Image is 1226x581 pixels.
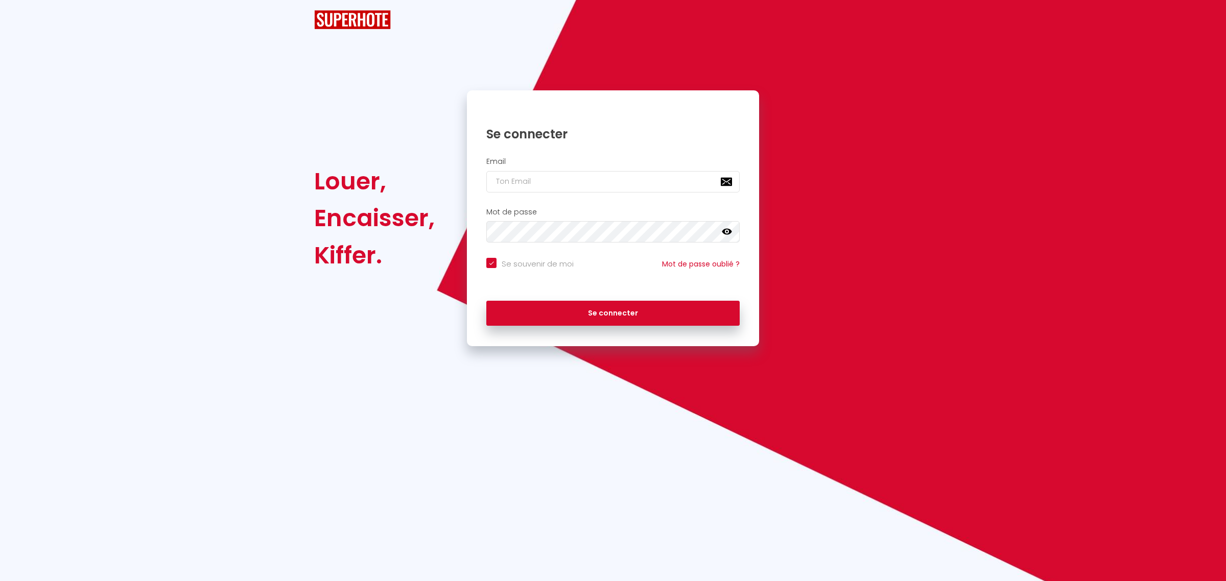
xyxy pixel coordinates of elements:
[314,237,435,274] div: Kiffer.
[486,301,740,326] button: Se connecter
[486,171,740,192] input: Ton Email
[314,200,435,236] div: Encaisser,
[314,163,435,200] div: Louer,
[486,126,740,142] h1: Se connecter
[314,10,391,29] img: SuperHote logo
[486,208,740,216] h2: Mot de passe
[662,259,740,269] a: Mot de passe oublié ?
[486,157,740,166] h2: Email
